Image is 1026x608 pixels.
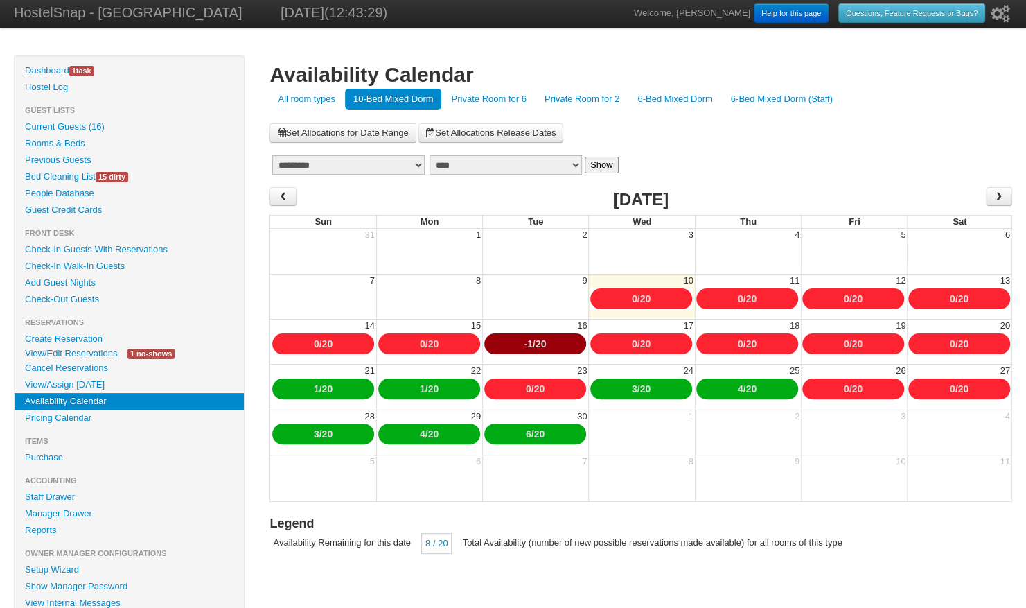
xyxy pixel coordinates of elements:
[475,455,482,468] div: 6
[590,288,692,309] div: /
[69,66,94,76] span: task
[420,338,425,349] a: 0
[15,346,127,361] a: View/Edit Reservations
[15,79,244,96] a: Hostel Log
[894,320,907,332] div: 19
[999,275,1011,287] div: 13
[269,123,416,143] a: Set Allocations for Date Range
[838,3,985,23] a: Questions, Feature Requests or Bugs?
[15,275,244,291] a: Add Guest Nights
[908,333,1010,354] div: /
[801,215,907,229] th: Fri
[363,320,375,332] div: 14
[15,202,244,218] a: Guest Credit Cards
[793,410,801,423] div: 2
[588,215,694,229] th: Wed
[15,62,244,79] a: Dashboard1task
[738,383,743,394] a: 4
[278,186,289,207] span: ‹
[369,455,376,468] div: 5
[470,365,482,377] div: 22
[682,365,694,377] div: 24
[272,424,374,444] div: /
[378,333,480,354] div: /
[844,338,849,349] a: 0
[999,320,1011,332] div: 20
[576,320,588,332] div: 16
[484,424,586,444] div: /
[746,383,757,394] a: 20
[322,383,333,394] a: 20
[15,102,244,119] li: Guest Lists
[15,314,244,331] li: Reservations
[802,333,904,354] div: /
[576,410,588,423] div: 30
[852,338,863,349] a: 20
[15,119,244,135] a: Current Guests (16)
[907,215,1012,229] th: Sat
[899,410,907,423] div: 3
[526,428,531,440] a: 6
[802,288,904,309] div: /
[894,455,907,468] div: 10
[314,383,319,394] a: 1
[15,376,244,393] a: View/Assign [DATE]
[723,89,841,110] a: 6-Bed Mixed Dorm (Staff)
[695,215,801,229] th: Thu
[581,455,588,468] div: 7
[788,320,801,332] div: 18
[844,383,849,394] a: 0
[15,562,244,578] a: Setup Wizard
[696,333,798,354] div: /
[788,365,801,377] div: 25
[475,229,482,241] div: 1
[127,349,175,359] span: 1 no-shows
[15,433,244,449] li: Items
[958,293,969,304] a: 20
[363,229,375,241] div: 31
[322,338,333,349] a: 20
[788,275,801,287] div: 11
[999,455,1011,468] div: 11
[696,288,798,309] div: /
[363,365,375,377] div: 21
[958,338,969,349] a: 20
[428,383,439,394] a: 20
[852,383,863,394] a: 20
[322,428,333,440] a: 20
[581,229,588,241] div: 2
[15,360,244,376] a: Cancel Reservations
[15,489,244,505] a: Staff Drawer
[15,152,244,168] a: Previous Guests
[894,365,907,377] div: 26
[793,455,801,468] div: 9
[1004,410,1011,423] div: 4
[687,410,695,423] div: 1
[15,545,244,562] li: Owner Manager Configurations
[746,338,757,349] a: 20
[950,338,955,349] a: 0
[802,379,904,399] div: /
[687,229,695,241] div: 3
[15,135,244,152] a: Rooms & Beds
[15,225,244,241] li: Front Desk
[754,3,829,23] a: Help for this page
[470,320,482,332] div: 15
[852,293,863,304] a: 20
[632,338,637,349] a: 0
[585,157,619,173] button: Show
[15,393,244,410] a: Availability Calendar
[378,424,480,444] div: /
[999,365,1011,377] div: 27
[993,186,1005,207] span: ›
[269,533,414,553] div: Availability Remaining for this date
[534,383,545,394] a: 20
[534,428,545,440] a: 20
[908,379,1010,399] div: /
[613,187,669,212] h2: [DATE]
[475,275,482,287] div: 8
[418,123,563,143] a: Set Allocations Release Dates
[15,168,244,185] a: Bed Cleaning List15 dirty
[576,365,588,377] div: 23
[899,229,907,241] div: 5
